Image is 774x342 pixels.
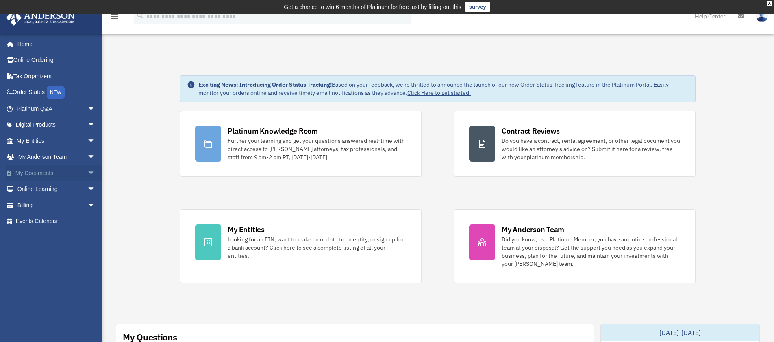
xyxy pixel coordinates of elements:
[6,149,108,165] a: My Anderson Teamarrow_drop_down
[87,165,104,182] span: arrow_drop_down
[87,181,104,198] span: arrow_drop_down
[601,324,759,341] div: [DATE]-[DATE]
[502,224,564,235] div: My Anderson Team
[4,10,77,26] img: Anderson Advisors Platinum Portal
[6,84,108,101] a: Order StatusNEW
[6,181,108,197] a: Online Learningarrow_drop_down
[228,235,407,260] div: Looking for an EIN, want to make an update to an entity, or sign up for a bank account? Click her...
[87,117,104,134] span: arrow_drop_down
[110,14,120,21] a: menu
[6,133,108,149] a: My Entitiesarrow_drop_down
[502,137,681,161] div: Do you have a contract, rental agreement, or other legal document you would like an attorney's ad...
[6,197,108,213] a: Billingarrow_drop_down
[110,11,120,21] i: menu
[87,133,104,149] span: arrow_drop_down
[198,81,332,88] strong: Exciting News: Introducing Order Status Tracking!
[502,126,560,136] div: Contract Reviews
[180,111,422,177] a: Platinum Knowledge Room Further your learning and get your questions answered real-time with dire...
[6,36,104,52] a: Home
[767,1,772,6] div: close
[6,101,108,117] a: Platinum Q&Aarrow_drop_down
[407,89,471,96] a: Click Here to get started!
[228,137,407,161] div: Further your learning and get your questions answered real-time with direct access to [PERSON_NAM...
[87,101,104,117] span: arrow_drop_down
[454,111,696,177] a: Contract Reviews Do you have a contract, rental agreement, or other legal document you would like...
[465,2,490,12] a: survey
[87,149,104,166] span: arrow_drop_down
[136,11,145,20] i: search
[228,224,264,235] div: My Entities
[6,68,108,84] a: Tax Organizers
[87,197,104,214] span: arrow_drop_down
[198,81,688,97] div: Based on your feedback, we're thrilled to announce the launch of our new Order Status Tracking fe...
[756,10,768,22] img: User Pic
[6,117,108,133] a: Digital Productsarrow_drop_down
[284,2,461,12] div: Get a chance to win 6 months of Platinum for free just by filling out this
[47,86,65,99] div: NEW
[6,52,108,68] a: Online Ordering
[502,235,681,268] div: Did you know, as a Platinum Member, you have an entire professional team at your disposal? Get th...
[228,126,318,136] div: Platinum Knowledge Room
[454,209,696,283] a: My Anderson Team Did you know, as a Platinum Member, you have an entire professional team at your...
[6,213,108,230] a: Events Calendar
[180,209,422,283] a: My Entities Looking for an EIN, want to make an update to an entity, or sign up for a bank accoun...
[6,165,108,181] a: My Documentsarrow_drop_down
